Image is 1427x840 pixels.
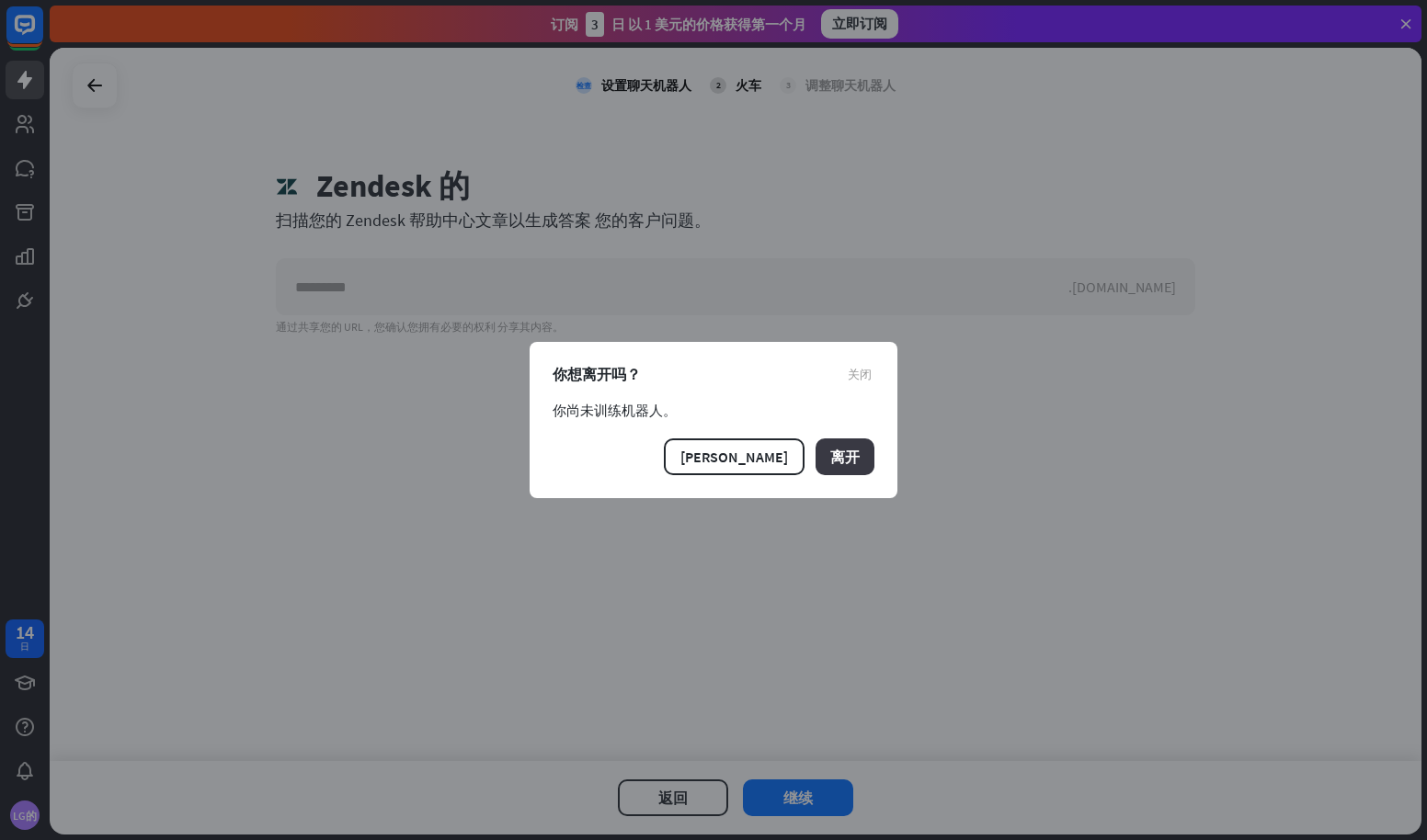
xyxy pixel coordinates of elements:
button: 离开 [816,438,874,475]
button: 打开 LiveChat 聊天小部件 [15,7,70,62]
div: 你想离开吗？ [553,365,874,383]
div: 你尚未训练机器人。 [553,402,874,420]
i: 关闭 [848,368,872,380]
font: [PERSON_NAME] [680,448,788,466]
font: 离开 [830,448,860,466]
button: [PERSON_NAME] [664,438,805,475]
